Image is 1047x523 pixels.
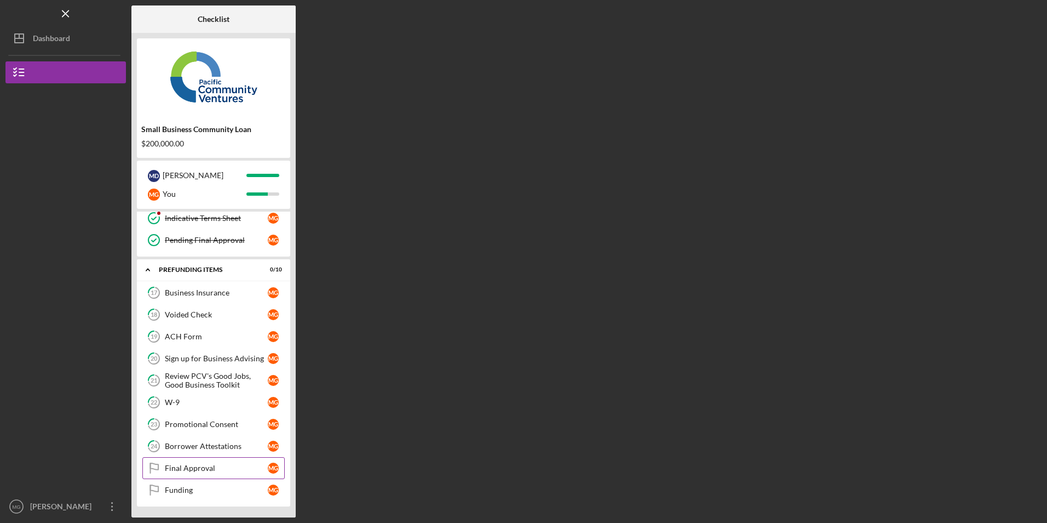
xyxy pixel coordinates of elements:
[137,44,290,110] img: Product logo
[142,326,285,348] a: 19ACH FormMG
[33,27,70,52] div: Dashboard
[268,331,279,342] div: M G
[165,310,268,319] div: Voided Check
[151,289,158,297] tspan: 17
[165,442,268,451] div: Borrower Attestations
[151,399,157,406] tspan: 22
[142,229,285,251] a: Pending Final ApprovalMG
[142,348,285,369] a: 20Sign up for Business AdvisingMG
[165,288,268,297] div: Business Insurance
[165,398,268,407] div: W-9
[268,309,279,320] div: M G
[148,170,160,182] div: M D
[142,457,285,479] a: Final ApprovalMG
[165,486,268,494] div: Funding
[151,333,158,340] tspan: 19
[268,287,279,298] div: M G
[268,235,279,246] div: M G
[163,185,246,203] div: You
[268,419,279,430] div: M G
[159,266,255,273] div: Prefunding Items
[151,355,158,362] tspan: 20
[12,504,20,510] text: MG
[268,353,279,364] div: M G
[165,354,268,363] div: Sign up for Business Advising
[165,464,268,473] div: Final Approval
[262,266,282,273] div: 0 / 10
[268,485,279,496] div: M G
[142,391,285,413] a: 22W-9MG
[151,311,157,319] tspan: 18
[268,213,279,224] div: M G
[5,27,126,49] button: Dashboard
[148,189,160,201] div: M G
[142,282,285,304] a: 17Business InsuranceMG
[142,413,285,435] a: 23Promotional ConsentMG
[165,372,268,389] div: Review PCV's Good Jobs, Good Business Toolkit
[142,479,285,501] a: FundingMG
[141,139,286,148] div: $200,000.00
[142,369,285,391] a: 21Review PCV's Good Jobs, Good Business ToolkitMG
[268,441,279,452] div: M G
[165,332,268,341] div: ACH Form
[151,421,157,428] tspan: 23
[268,397,279,408] div: M G
[141,125,286,134] div: Small Business Community Loan
[268,375,279,386] div: M G
[163,166,246,185] div: [PERSON_NAME]
[268,463,279,474] div: M G
[142,207,285,229] a: Indicative Terms SheetMG
[5,496,126,518] button: MG[PERSON_NAME]
[151,443,158,450] tspan: 24
[165,236,268,245] div: Pending Final Approval
[165,420,268,429] div: Promotional Consent
[142,435,285,457] a: 24Borrower AttestationsMG
[151,377,157,384] tspan: 21
[142,304,285,326] a: 18Voided CheckMG
[198,15,229,24] b: Checklist
[165,214,268,223] div: Indicative Terms Sheet
[27,496,99,520] div: [PERSON_NAME]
